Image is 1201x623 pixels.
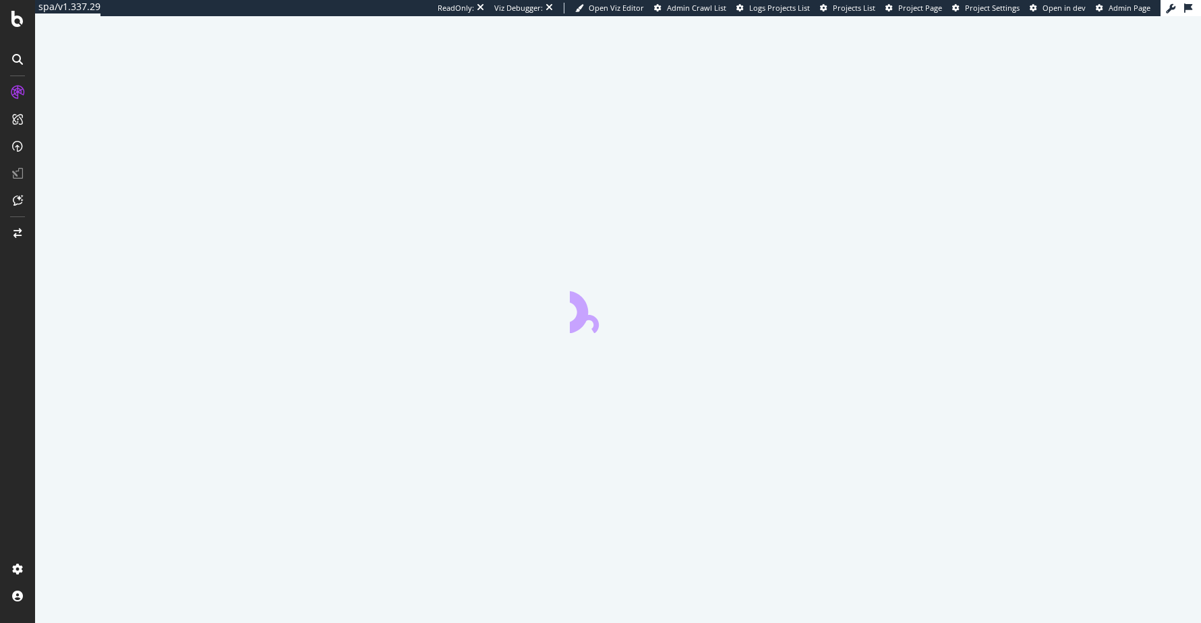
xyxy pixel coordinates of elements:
[589,3,644,13] span: Open Viz Editor
[494,3,543,13] div: Viz Debugger:
[820,3,875,13] a: Projects List
[952,3,1020,13] a: Project Settings
[965,3,1020,13] span: Project Settings
[1043,3,1086,13] span: Open in dev
[1109,3,1150,13] span: Admin Page
[1096,3,1150,13] a: Admin Page
[575,3,644,13] a: Open Viz Editor
[667,3,726,13] span: Admin Crawl List
[438,3,474,13] div: ReadOnly:
[749,3,810,13] span: Logs Projects List
[898,3,942,13] span: Project Page
[833,3,875,13] span: Projects List
[736,3,810,13] a: Logs Projects List
[570,285,667,333] div: animation
[1030,3,1086,13] a: Open in dev
[885,3,942,13] a: Project Page
[654,3,726,13] a: Admin Crawl List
